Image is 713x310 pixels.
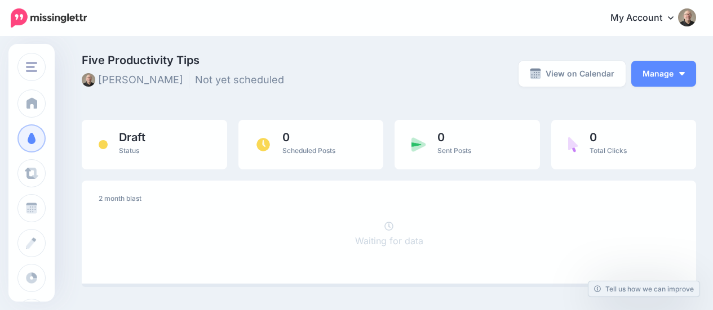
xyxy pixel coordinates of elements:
img: pointer-purple.png [568,137,578,152]
span: Draft [119,132,145,143]
a: My Account [599,5,696,32]
a: View on Calendar [519,61,626,87]
span: 0 [590,132,627,143]
img: calendar-grey-darker.png [530,68,541,79]
img: arrow-down-white.png [679,72,685,75]
span: 0 [282,132,335,143]
span: 0 [437,132,471,143]
button: Manage [631,61,696,87]
span: Total Clicks [590,146,627,155]
img: paper-plane-green.png [411,137,426,152]
span: Sent Posts [437,146,471,155]
span: Five Productivity Tips [82,55,486,66]
li: Not yet scheduled [195,71,290,88]
span: Scheduled Posts [282,146,335,155]
div: 2 month blast [99,192,679,205]
span: Status [119,146,139,155]
img: menu.png [26,62,37,72]
li: [PERSON_NAME] [82,71,189,88]
img: clock.png [255,137,271,152]
img: Missinglettr [11,8,87,28]
a: Tell us how we can improve [588,281,699,296]
a: Waiting for data [355,221,423,246]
